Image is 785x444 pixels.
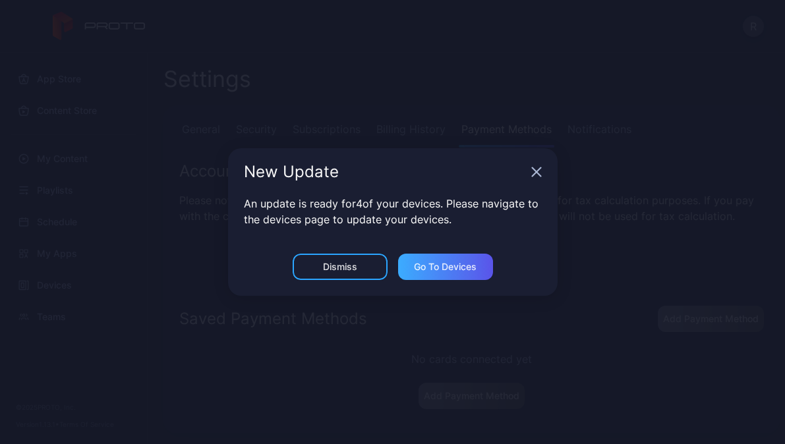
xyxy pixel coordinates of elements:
[398,254,493,280] button: Go to devices
[244,164,526,180] div: New Update
[323,262,357,272] div: Dismiss
[293,254,388,280] button: Dismiss
[414,262,477,272] div: Go to devices
[244,196,542,227] p: An update is ready for 4 of your devices. Please navigate to the devices page to update your devi...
